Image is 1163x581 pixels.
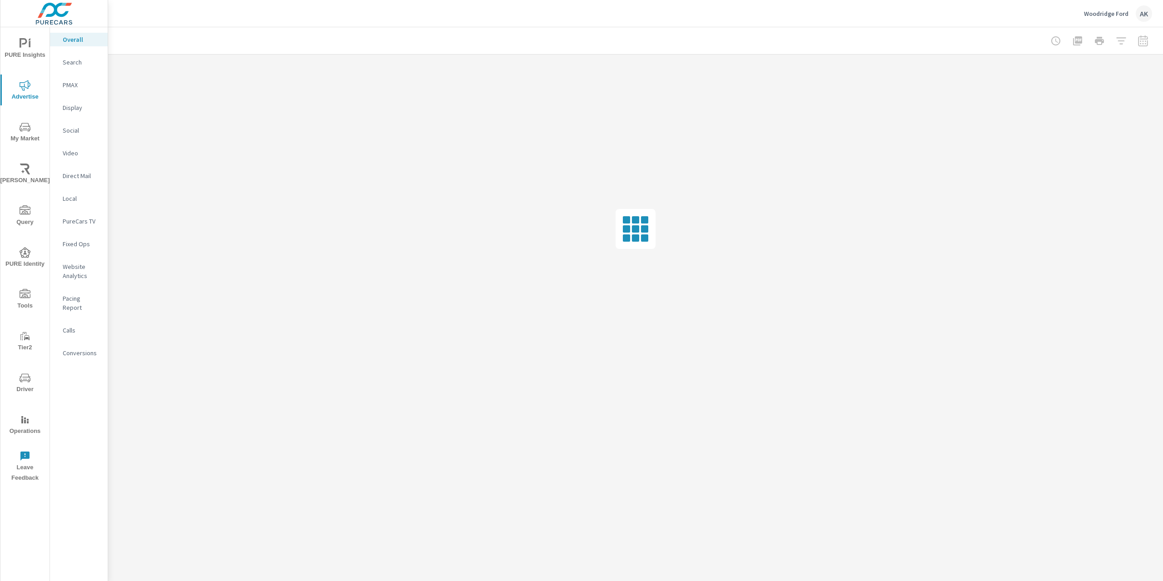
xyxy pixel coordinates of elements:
[1084,10,1128,18] p: Woodridge Ford
[63,348,100,358] p: Conversions
[50,169,108,183] div: Direct Mail
[50,323,108,337] div: Calls
[3,451,47,483] span: Leave Feedback
[63,58,100,67] p: Search
[3,164,47,186] span: [PERSON_NAME]
[63,171,100,180] p: Direct Mail
[3,80,47,102] span: Advertise
[63,80,100,89] p: PMAX
[3,289,47,311] span: Tools
[63,239,100,248] p: Fixed Ops
[50,101,108,114] div: Display
[63,194,100,203] p: Local
[63,126,100,135] p: Social
[50,292,108,314] div: Pacing Report
[63,217,100,226] p: PureCars TV
[50,214,108,228] div: PureCars TV
[63,262,100,280] p: Website Analytics
[1136,5,1152,22] div: AK
[3,414,47,437] span: Operations
[50,192,108,205] div: Local
[63,149,100,158] p: Video
[3,331,47,353] span: Tier2
[50,146,108,160] div: Video
[0,27,50,487] div: nav menu
[63,35,100,44] p: Overall
[50,55,108,69] div: Search
[63,103,100,112] p: Display
[3,247,47,269] span: PURE Identity
[50,78,108,92] div: PMAX
[50,124,108,137] div: Social
[50,346,108,360] div: Conversions
[50,33,108,46] div: Overall
[63,326,100,335] p: Calls
[3,122,47,144] span: My Market
[3,38,47,60] span: PURE Insights
[3,372,47,395] span: Driver
[50,237,108,251] div: Fixed Ops
[3,205,47,228] span: Query
[63,294,100,312] p: Pacing Report
[50,260,108,283] div: Website Analytics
